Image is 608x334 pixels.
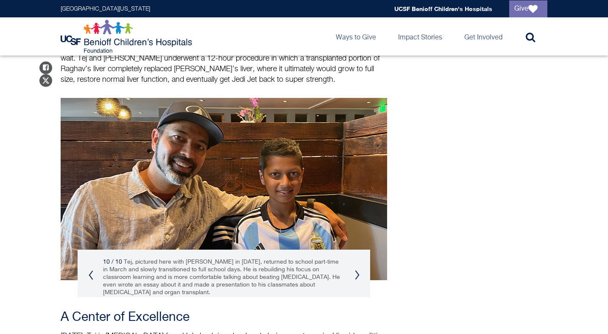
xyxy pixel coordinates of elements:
[103,259,122,265] span: 10 / 10
[329,17,383,56] a: Ways to Give
[61,310,387,325] h3: A Center of Excellence
[103,259,340,295] small: Tej, pictured here with [PERSON_NAME] in [DATE], returned to school part-time in March and slowly...
[354,270,360,280] button: Next
[457,17,509,56] a: Get Involved
[61,19,194,53] img: Logo for UCSF Benioff Children's Hospitals Foundation
[509,0,547,17] a: Give
[88,270,93,280] button: Previous
[394,5,492,12] a: UCSF Benioff Children's Hospitals
[61,6,150,12] a: [GEOGRAPHIC_DATA][US_STATE]
[391,17,449,56] a: Impact Stories
[61,98,387,280] img: Nirav and Tej, now cancer free and back on the soccer pitch, in 2024.
[61,32,387,85] p: But he was lucky. The Bisaryas’ insurance covered the procedure, and an extended family member, [...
